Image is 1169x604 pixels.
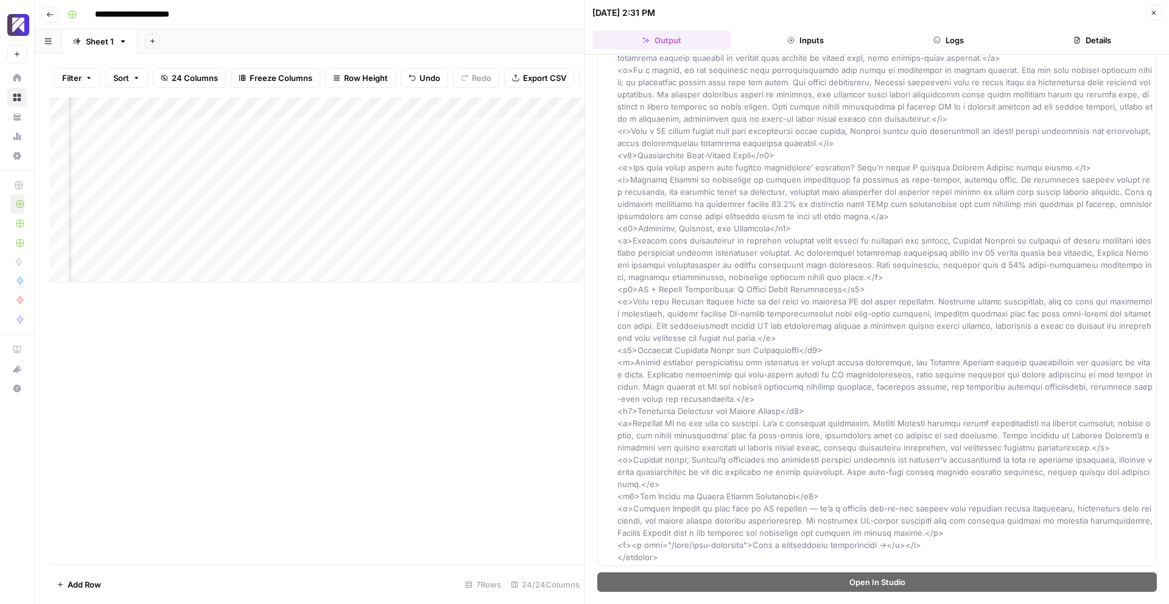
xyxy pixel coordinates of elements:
button: Export CSV [504,68,574,88]
div: [DATE] 2:31 PM [592,7,655,19]
button: What's new? [7,359,27,379]
img: Overjet - Test Logo [7,14,29,36]
a: Settings [7,146,27,166]
span: Sort [113,72,129,84]
span: Export CSV [523,72,566,84]
div: 7 Rows [460,575,506,594]
a: Sheet 1 [62,29,138,54]
span: Row Height [344,72,388,84]
button: Redo [453,68,499,88]
button: Workspace: Overjet - Test [7,10,27,40]
span: Add Row [68,578,101,591]
a: Your Data [7,107,27,127]
button: Row Height [325,68,396,88]
span: Filter [62,72,82,84]
span: Open In Studio [849,576,905,588]
button: Filter [54,68,100,88]
div: What's new? [8,360,26,378]
span: Freeze Columns [250,72,312,84]
span: Undo [420,72,440,84]
a: Browse [7,88,27,107]
button: Freeze Columns [231,68,320,88]
div: Sheet 1 [86,35,114,47]
button: Logs [880,30,1019,50]
a: AirOps Academy [7,340,27,359]
a: Usage [7,127,27,146]
span: Redo [472,72,491,84]
button: Open In Studio [597,572,1157,592]
button: Help + Support [7,379,27,398]
div: 24/24 Columns [506,575,584,594]
button: 24 Columns [153,68,226,88]
button: Add Row [49,575,108,594]
button: Inputs [736,30,875,50]
button: Undo [401,68,448,88]
span: 24 Columns [172,72,218,84]
button: Output [592,30,731,50]
button: Details [1023,30,1162,50]
button: Sort [105,68,148,88]
a: Home [7,68,27,88]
